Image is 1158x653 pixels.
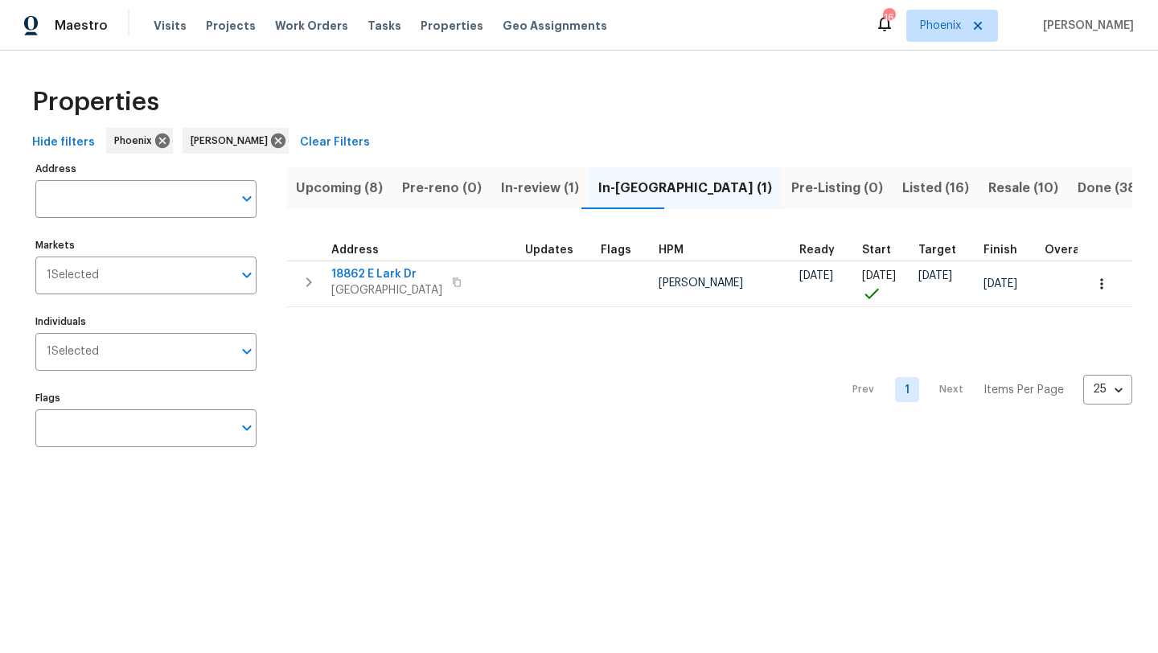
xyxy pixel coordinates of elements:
span: Clear Filters [300,133,370,153]
button: Clear Filters [294,128,376,158]
span: Pre-reno (0) [402,177,482,199]
span: Done (384) [1078,177,1151,199]
div: Phoenix [106,128,173,154]
span: Visits [154,18,187,34]
span: HPM [659,244,684,256]
span: Geo Assignments [503,18,607,34]
label: Flags [35,393,257,403]
div: Days past target finish date [1045,244,1101,256]
a: Goto page 1 [895,377,919,402]
span: Start [862,244,891,256]
span: Flags [601,244,631,256]
td: Project started on time [856,261,912,306]
span: Listed (16) [902,177,969,199]
span: Projects [206,18,256,34]
button: Open [236,340,258,363]
span: [DATE] [862,270,896,281]
button: Open [236,417,258,439]
span: Address [331,244,379,256]
span: 1 Selected [47,269,99,282]
nav: Pagination Navigation [837,317,1132,463]
div: Earliest renovation start date (first business day after COE or Checkout) [799,244,849,256]
span: Overall [1045,244,1086,256]
span: Properties [421,18,483,34]
span: Phoenix [920,18,961,34]
span: Finish [983,244,1017,256]
button: Hide filters [26,128,101,158]
span: [PERSON_NAME] [659,277,743,289]
label: Markets [35,240,257,250]
span: [DATE] [799,270,833,281]
span: In-review (1) [501,177,579,199]
span: [GEOGRAPHIC_DATA] [331,282,442,298]
label: Address [35,164,257,174]
button: Open [236,264,258,286]
span: [DATE] [918,270,952,281]
span: [DATE] [983,278,1017,290]
span: Phoenix [114,133,158,149]
span: Updates [525,244,573,256]
span: Pre-Listing (0) [791,177,883,199]
span: In-[GEOGRAPHIC_DATA] (1) [598,177,772,199]
span: [PERSON_NAME] [1037,18,1134,34]
div: Target renovation project end date [918,244,971,256]
span: Maestro [55,18,108,34]
span: Target [918,244,956,256]
span: 18862 E Lark Dr [331,266,442,282]
div: [PERSON_NAME] [183,128,289,154]
p: Items Per Page [983,382,1064,398]
div: Actual renovation start date [862,244,905,256]
div: 16 [883,10,894,26]
span: Hide filters [32,133,95,153]
div: 25 [1083,368,1132,410]
span: 1 Selected [47,345,99,359]
span: [PERSON_NAME] [191,133,274,149]
span: Ready [799,244,835,256]
span: Work Orders [275,18,348,34]
span: Tasks [368,20,401,31]
div: Projected renovation finish date [983,244,1032,256]
span: Resale (10) [988,177,1058,199]
label: Individuals [35,317,257,326]
span: Upcoming (8) [296,177,383,199]
button: Open [236,187,258,210]
span: Properties [32,94,159,110]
